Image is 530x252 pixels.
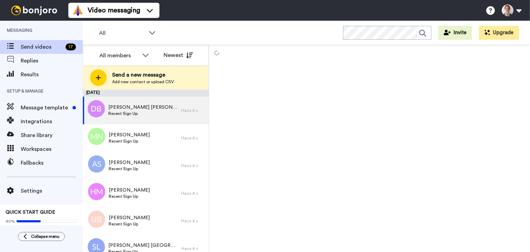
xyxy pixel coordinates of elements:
span: [PERSON_NAME] [109,214,150,221]
span: Share library [21,131,83,139]
span: [PERSON_NAME] [109,187,150,194]
span: Recent Sign Up [108,111,178,116]
div: 17 [66,43,76,50]
span: Recent Sign Up [109,221,150,227]
div: Hace 4 s [181,218,205,224]
button: Invite [438,26,472,40]
span: All [99,29,145,37]
button: Newest [158,48,198,62]
span: Send a new message [112,71,174,79]
img: hm.png [88,183,105,200]
span: Integrations [21,117,83,126]
div: [DATE] [83,90,209,97]
span: Settings [21,187,83,195]
span: Add new contact or upload CSV [112,79,174,85]
span: Workspaces [21,145,83,153]
button: Upgrade [479,26,519,40]
div: Hace 4 s [181,135,205,141]
div: All members [99,51,139,60]
img: ub.png [88,211,105,228]
img: mn.png [88,128,105,145]
span: [PERSON_NAME] [109,132,150,138]
span: Fallbacks [21,159,83,167]
img: as.png [88,155,105,173]
span: Results [21,70,83,79]
span: [PERSON_NAME] [109,159,150,166]
span: Replies [21,57,83,65]
span: 40% [6,219,15,224]
span: Collapse menu [31,234,59,239]
span: Send videos [21,43,63,51]
span: [PERSON_NAME] [GEOGRAPHIC_DATA] [108,242,178,249]
img: bj-logo-header-white.svg [8,6,60,15]
button: Collapse menu [18,232,65,241]
span: QUICK START GUIDE [6,210,55,215]
span: Video messaging [88,6,140,15]
span: Recent Sign Up [109,138,150,144]
span: Recent Sign Up [109,166,150,172]
img: vm-color.svg [72,5,84,16]
div: Hace 4 s [181,246,205,251]
span: Message template [21,104,70,112]
span: Recent Sign Up [109,194,150,199]
div: Hace 4 s [181,108,205,113]
span: [PERSON_NAME] [PERSON_NAME] [108,104,178,111]
div: Hace 4 s [181,191,205,196]
div: Hace 4 s [181,163,205,168]
img: db.png [88,100,105,117]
